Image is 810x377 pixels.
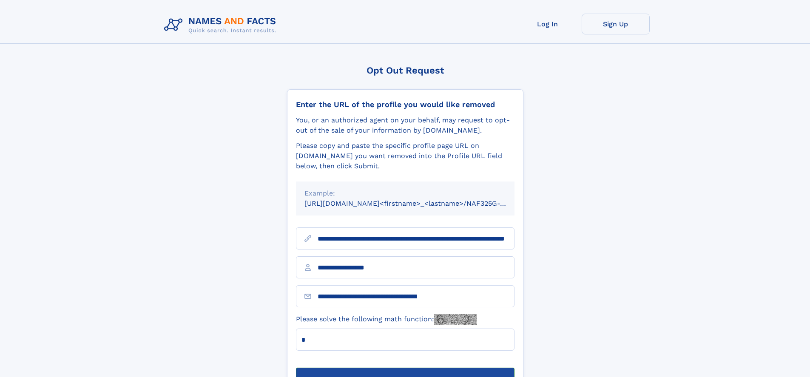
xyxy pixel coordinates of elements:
[296,314,477,325] label: Please solve the following math function:
[514,14,582,34] a: Log In
[582,14,650,34] a: Sign Up
[296,100,514,109] div: Enter the URL of the profile you would like removed
[296,115,514,136] div: You, or an authorized agent on your behalf, may request to opt-out of the sale of your informatio...
[287,65,523,76] div: Opt Out Request
[161,14,283,37] img: Logo Names and Facts
[304,188,506,198] div: Example:
[304,199,531,207] small: [URL][DOMAIN_NAME]<firstname>_<lastname>/NAF325G-xxxxxxxx
[296,141,514,171] div: Please copy and paste the specific profile page URL on [DOMAIN_NAME] you want removed into the Pr...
